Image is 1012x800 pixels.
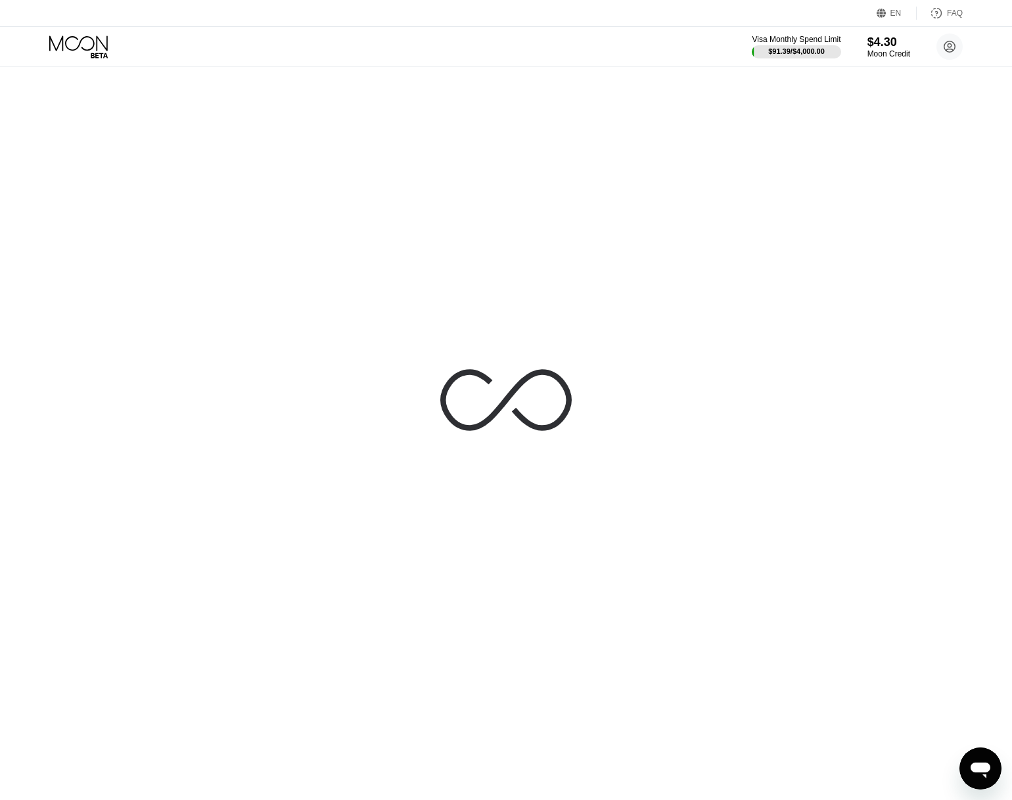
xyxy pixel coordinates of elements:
div: FAQ [917,7,963,20]
div: $4.30 [867,35,910,49]
div: Visa Monthly Spend Limit [752,35,840,44]
div: Moon Credit [867,49,910,58]
div: EN [877,7,917,20]
iframe: Button to launch messaging window [959,747,1001,789]
div: $91.39 / $4,000.00 [768,47,825,55]
div: EN [890,9,902,18]
div: $4.30Moon Credit [867,35,910,58]
div: Visa Monthly Spend Limit$91.39/$4,000.00 [752,35,840,58]
div: FAQ [947,9,963,18]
